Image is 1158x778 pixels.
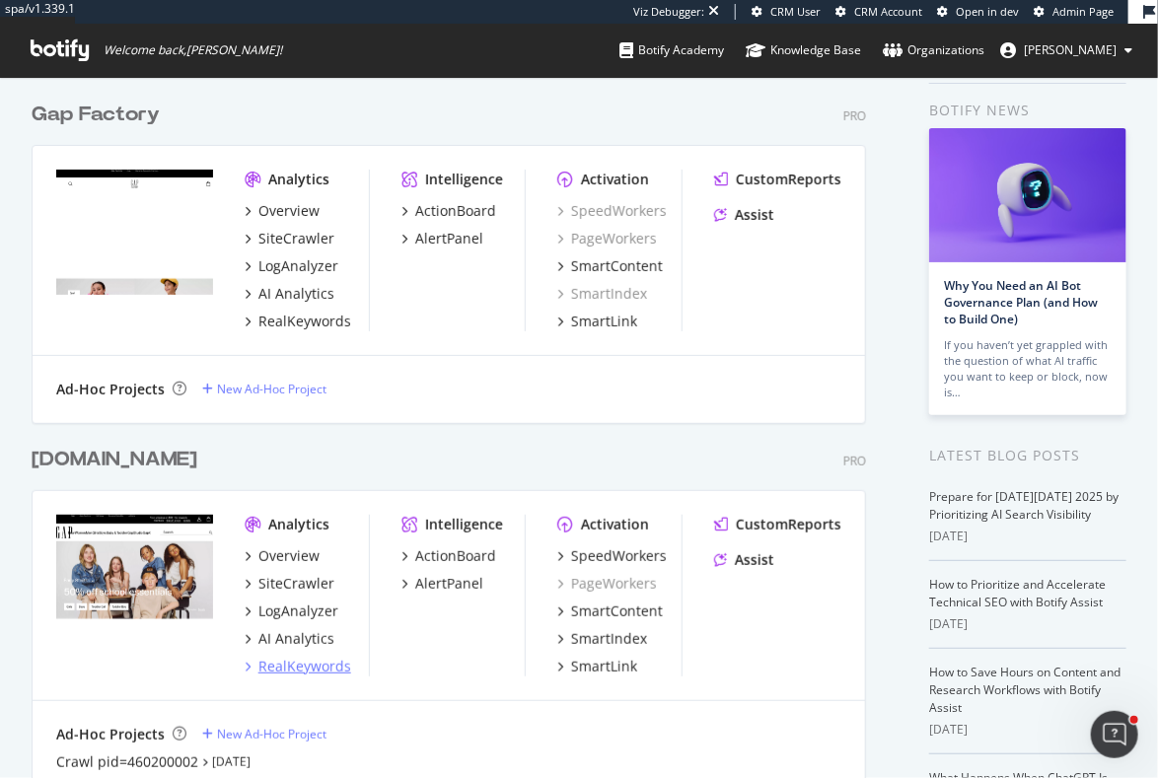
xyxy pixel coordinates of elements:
a: PageWorkers [557,229,657,248]
div: Intelligence [425,515,503,534]
div: AlertPanel [415,574,483,594]
div: Viz Debugger: [633,4,704,20]
span: Admin Page [1052,4,1114,19]
div: LogAnalyzer [258,256,338,276]
div: RealKeywords [258,312,351,331]
div: RealKeywords [258,657,351,676]
div: Overview [258,546,320,566]
div: Overview [258,201,320,221]
a: ActionBoard [401,546,496,566]
div: SmartContent [571,256,663,276]
div: [DATE] [929,528,1126,545]
a: CRM Account [835,4,922,20]
div: [DOMAIN_NAME] [32,446,197,474]
a: AI Analytics [245,629,334,649]
div: ActionBoard [415,201,496,221]
div: Organizations [883,40,984,60]
button: [PERSON_NAME] [984,35,1148,66]
div: [DATE] [929,721,1126,739]
a: How to Prioritize and Accelerate Technical SEO with Botify Assist [929,576,1106,610]
div: Analytics [268,515,329,534]
div: Pro [843,107,866,124]
span: CRM User [770,4,821,19]
a: Admin Page [1034,4,1114,20]
div: Botify Academy [619,40,724,60]
div: SiteCrawler [258,574,334,594]
a: LogAnalyzer [245,256,338,276]
a: SmartIndex [557,629,647,649]
div: SiteCrawler [258,229,334,248]
div: [DATE] [929,615,1126,633]
a: New Ad-Hoc Project [202,726,326,743]
div: New Ad-Hoc Project [217,381,326,397]
a: SiteCrawler [245,229,334,248]
div: Analytics [268,170,329,189]
img: Why You Need an AI Bot Governance Plan (and How to Build One) [929,128,1126,262]
div: CustomReports [736,170,841,189]
a: CustomReports [714,515,841,534]
a: Prepare for [DATE][DATE] 2025 by Prioritizing AI Search Visibility [929,488,1119,523]
div: Pro [843,453,866,469]
a: Overview [245,546,320,566]
a: RealKeywords [245,657,351,676]
div: Activation [581,515,649,534]
a: LogAnalyzer [245,601,338,621]
a: How to Save Hours on Content and Research Workflows with Botify Assist [929,664,1121,716]
div: Assist [735,550,774,570]
div: Latest Blog Posts [929,445,1126,466]
a: Knowledge Base [746,24,861,77]
a: Crawl pid=460200002 [56,752,198,772]
div: AI Analytics [258,629,334,649]
span: phoebe [1024,41,1117,58]
div: Ad-Hoc Projects [56,380,165,399]
a: AlertPanel [401,229,483,248]
a: Botify Academy [619,24,724,77]
div: AI Analytics [258,284,334,304]
div: LogAnalyzer [258,601,338,621]
a: Assist [714,205,774,225]
a: Gap Factory [32,101,168,129]
a: SiteCrawler [245,574,334,594]
a: AlertPanel [401,574,483,594]
div: Activation [581,170,649,189]
a: SmartLink [557,312,637,331]
iframe: Intercom live chat [1091,711,1138,758]
a: Open in dev [937,4,1019,20]
div: SmartContent [571,601,663,621]
a: Assist [714,550,774,570]
span: CRM Account [854,4,922,19]
div: Ad-Hoc Projects [56,725,165,744]
a: Overview [245,201,320,221]
a: [DOMAIN_NAME] [32,446,205,474]
div: Assist [735,205,774,225]
div: SpeedWorkers [557,201,667,221]
a: SmartContent [557,601,663,621]
a: [DATE] [212,753,251,770]
a: CustomReports [714,170,841,189]
a: CRM User [752,4,821,20]
img: Gap.com [56,515,213,640]
span: Welcome back, [PERSON_NAME] ! [104,42,282,58]
div: Gap Factory [32,101,160,129]
div: SmartLink [571,657,637,676]
a: RealKeywords [245,312,351,331]
div: ActionBoard [415,546,496,566]
div: Botify news [929,100,1126,121]
span: Open in dev [956,4,1019,19]
a: SmartContent [557,256,663,276]
a: PageWorkers [557,574,657,594]
a: Organizations [883,24,984,77]
a: New Ad-Hoc Project [202,381,326,397]
a: SmartLink [557,657,637,676]
div: SmartIndex [571,629,647,649]
div: SpeedWorkers [571,546,667,566]
div: Knowledge Base [746,40,861,60]
div: Intelligence [425,170,503,189]
div: SmartLink [571,312,637,331]
div: If you haven’t yet grappled with the question of what AI traffic you want to keep or block, now is… [944,337,1112,400]
div: CustomReports [736,515,841,534]
a: Why You Need an AI Bot Governance Plan (and How to Build One) [944,277,1098,327]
